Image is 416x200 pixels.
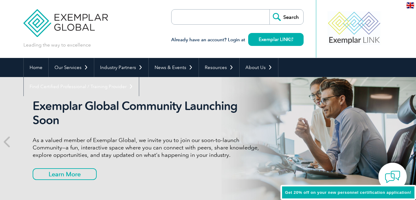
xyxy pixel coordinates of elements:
a: Resources [199,58,239,77]
a: Learn More [33,168,97,180]
p: As a valued member of Exemplar Global, we invite you to join our soon-to-launch Community—a fun, ... [33,137,264,159]
img: contact-chat.png [385,169,400,185]
a: Our Services [49,58,94,77]
span: Get 20% off on your new personnel certification application! [285,190,411,195]
input: Search [269,10,303,24]
h3: Already have an account? Login at [171,36,304,44]
a: News & Events [149,58,199,77]
a: About Us [240,58,278,77]
a: Find Certified Professional / Training Provider [24,77,139,96]
a: Exemplar LINK [248,33,304,46]
a: Home [24,58,48,77]
img: open_square.png [290,38,293,41]
p: Leading the way to excellence [23,42,91,48]
h2: Exemplar Global Community Launching Soon [33,99,264,127]
img: en [406,2,414,8]
a: Industry Partners [94,58,148,77]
